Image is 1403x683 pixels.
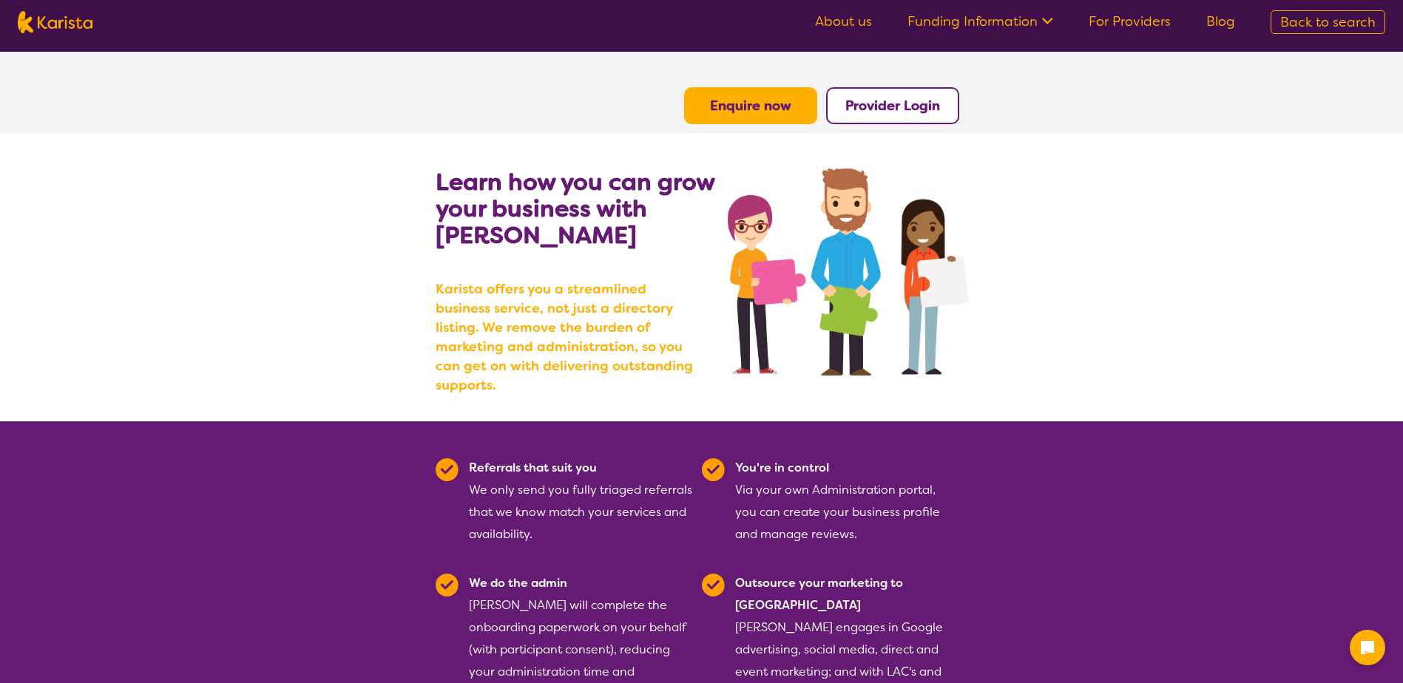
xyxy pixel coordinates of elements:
[469,457,693,546] div: We only send you fully triaged referrals that we know match your services and availability.
[735,460,829,475] b: You're in control
[735,457,959,546] div: Via your own Administration portal, you can create your business profile and manage reviews.
[469,460,597,475] b: Referrals that suit you
[845,97,940,115] a: Provider Login
[735,575,903,613] b: Outsource your marketing to [GEOGRAPHIC_DATA]
[1280,13,1376,31] span: Back to search
[826,87,959,124] button: Provider Login
[1089,13,1171,30] a: For Providers
[436,458,459,481] img: Tick
[702,458,725,481] img: Tick
[436,279,702,395] b: Karista offers you a streamlined business service, not just a directory listing. We remove the bu...
[815,13,872,30] a: About us
[18,11,92,33] img: Karista logo
[436,166,714,251] b: Learn how you can grow your business with [PERSON_NAME]
[469,575,567,591] b: We do the admin
[702,574,725,597] img: Tick
[1206,13,1235,30] a: Blog
[436,574,459,597] img: Tick
[907,13,1053,30] a: Funding Information
[710,97,791,115] a: Enquire now
[1271,10,1385,34] a: Back to search
[684,87,817,124] button: Enquire now
[728,169,967,376] img: grow your business with Karista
